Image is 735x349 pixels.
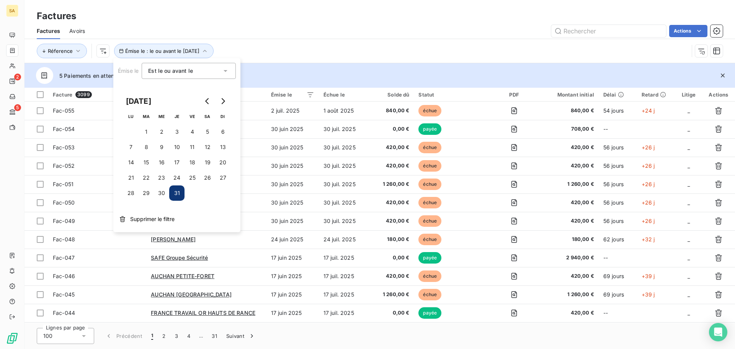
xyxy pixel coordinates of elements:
td: 17 juil. 2025 [319,304,369,322]
button: Précédent [100,328,147,344]
button: Réference [37,44,87,58]
span: Fac-044 [53,310,75,316]
button: 7 [123,139,139,155]
span: 420,00 € [374,162,409,170]
span: payée [418,123,441,135]
span: Fac-045 [53,291,75,298]
button: Go to previous month [200,93,215,109]
span: 840,00 € [374,107,409,115]
button: 13 [215,139,230,155]
span: 420,00 € [540,217,594,225]
span: 0,00 € [374,309,409,317]
input: Rechercher [551,25,666,37]
td: 17 juin 2025 [266,285,319,304]
td: 30 juil. 2025 [319,157,369,175]
button: 4 [185,124,200,139]
span: +26 j [642,162,655,169]
span: 420,00 € [374,272,409,280]
button: 31 [207,328,222,344]
td: 69 jours [599,267,637,285]
span: _ [688,254,690,261]
span: 420,00 € [540,144,594,151]
td: 30 juin 2025 [266,193,319,212]
div: Litige [680,92,697,98]
td: -- [599,249,637,267]
span: échue [418,105,441,116]
span: 1 260,00 € [540,180,594,188]
td: 12 juin 2025 [266,322,319,341]
div: Délai [603,92,632,98]
h3: Factures [37,9,76,23]
span: _ [688,126,690,132]
td: 17 juin 2025 [266,267,319,285]
td: 54 jours [599,102,637,120]
span: 0,00 € [374,254,409,262]
span: Fac-050 [53,199,75,206]
th: vendredi [185,109,200,124]
span: 420,00 € [540,199,594,206]
span: Fac-052 [53,162,75,169]
span: 420,00 € [374,199,409,206]
th: samedi [200,109,215,124]
td: 69 jours [599,285,637,304]
th: jeudi [169,109,185,124]
span: 2 940,00 € [540,254,594,262]
span: 840,00 € [540,107,594,115]
span: 420,00 € [374,144,409,151]
div: Retard [642,92,671,98]
span: 0,00 € [374,125,409,133]
td: 30 juin 2025 [266,175,319,193]
button: 17 [169,155,185,170]
button: Émise le : le ou avant le [DATE] [114,44,214,58]
span: 1 260,00 € [540,291,594,298]
span: +26 j [642,218,655,224]
td: 12 juil. 2025 [319,322,369,341]
span: 420,00 € [540,309,594,317]
span: _ [688,218,690,224]
th: dimanche [215,109,230,124]
td: 17 juil. 2025 [319,285,369,304]
div: Solde dû [374,92,409,98]
span: échue [418,234,441,245]
span: +32 j [642,236,655,242]
button: 27 [215,170,230,185]
span: Fac-054 [53,126,75,132]
button: 9 [154,139,169,155]
button: 23 [154,170,169,185]
button: 18 [185,155,200,170]
span: 180,00 € [540,236,594,243]
td: -- [599,304,637,322]
span: AUCHAN PETITE-FORET [151,273,214,279]
button: 10 [169,139,185,155]
button: 20 [215,155,230,170]
div: Actions [707,92,730,98]
th: lundi [123,109,139,124]
span: 708,00 € [540,125,594,133]
button: 19 [200,155,215,170]
span: 180,00 € [374,236,409,243]
button: 25 [185,170,200,185]
span: +26 j [642,144,655,151]
button: 11 [185,139,200,155]
span: +24 j [642,107,655,114]
td: 56 jours [599,212,637,230]
td: 30 juin 2025 [266,157,319,175]
td: 30 juin 2025 [266,212,319,230]
span: Fac-053 [53,144,75,151]
td: 17 juin 2025 [266,304,319,322]
td: 17 juin 2025 [266,249,319,267]
span: _ [688,236,690,242]
button: 28 [123,185,139,201]
span: FRANCE TRAVAIL OR HAUTS DE RANCE [151,310,255,316]
span: +39 j [642,291,655,298]
button: 30 [154,185,169,201]
span: Fac-048 [53,236,75,242]
button: Actions [669,25,707,37]
span: Avoirs [69,27,85,35]
td: -- [599,322,637,341]
button: 16 [154,155,169,170]
div: SA [6,5,18,17]
button: 3 [169,124,185,139]
span: _ [688,181,690,187]
span: +26 j [642,181,655,187]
